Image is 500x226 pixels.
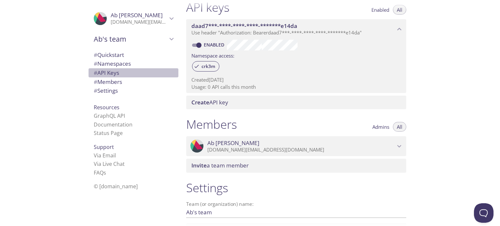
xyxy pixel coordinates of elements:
[94,60,131,67] span: Namespaces
[94,34,167,44] span: Ab's team
[89,68,178,77] div: API Keys
[94,51,124,59] span: Quickstart
[191,99,228,106] span: API key
[186,159,406,172] div: Invite a team member
[191,162,249,169] span: a team member
[104,169,106,176] span: s
[203,42,227,48] a: Enabled
[94,60,97,67] span: #
[89,50,178,60] div: Quickstart
[474,203,493,223] iframe: Help Scout Beacon - Open
[94,51,97,59] span: #
[94,104,119,111] span: Resources
[89,77,178,86] div: Members
[94,112,125,119] a: GraphQL API
[94,160,125,167] a: Via Live Chat
[111,19,167,25] p: [DOMAIN_NAME][EMAIL_ADDRESS][DOMAIN_NAME]
[191,84,401,90] p: Usage: 0 API calls this month
[191,162,207,169] span: Invite
[89,31,178,47] div: Ab's team
[207,147,395,153] p: [DOMAIN_NAME][EMAIL_ADDRESS][DOMAIN_NAME]
[94,121,132,128] a: Documentation
[186,202,254,206] label: Team (or organization) name:
[368,122,393,132] button: Admins
[94,169,106,176] a: FAQ
[207,140,259,147] span: Ab [PERSON_NAME]
[186,96,406,109] div: Create API Key
[89,86,178,95] div: Team Settings
[186,180,406,195] h1: Settings
[111,11,163,19] span: Ab [PERSON_NAME]
[89,8,178,29] div: Ab nahid
[191,99,209,106] span: Create
[94,78,97,86] span: #
[94,129,123,137] a: Status Page
[191,76,401,83] p: Created [DATE]
[191,50,234,60] label: Namespace access:
[89,59,178,68] div: Namespaces
[186,136,406,156] div: Ab nahid
[94,78,122,86] span: Members
[94,183,138,190] span: © [DOMAIN_NAME]
[94,69,119,76] span: API Keys
[94,87,118,94] span: Settings
[186,117,237,132] h1: Members
[393,122,406,132] button: All
[192,61,219,72] div: crk3m
[94,69,97,76] span: #
[198,63,219,69] span: crk3m
[94,143,114,151] span: Support
[94,152,116,159] a: Via Email
[94,87,97,94] span: #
